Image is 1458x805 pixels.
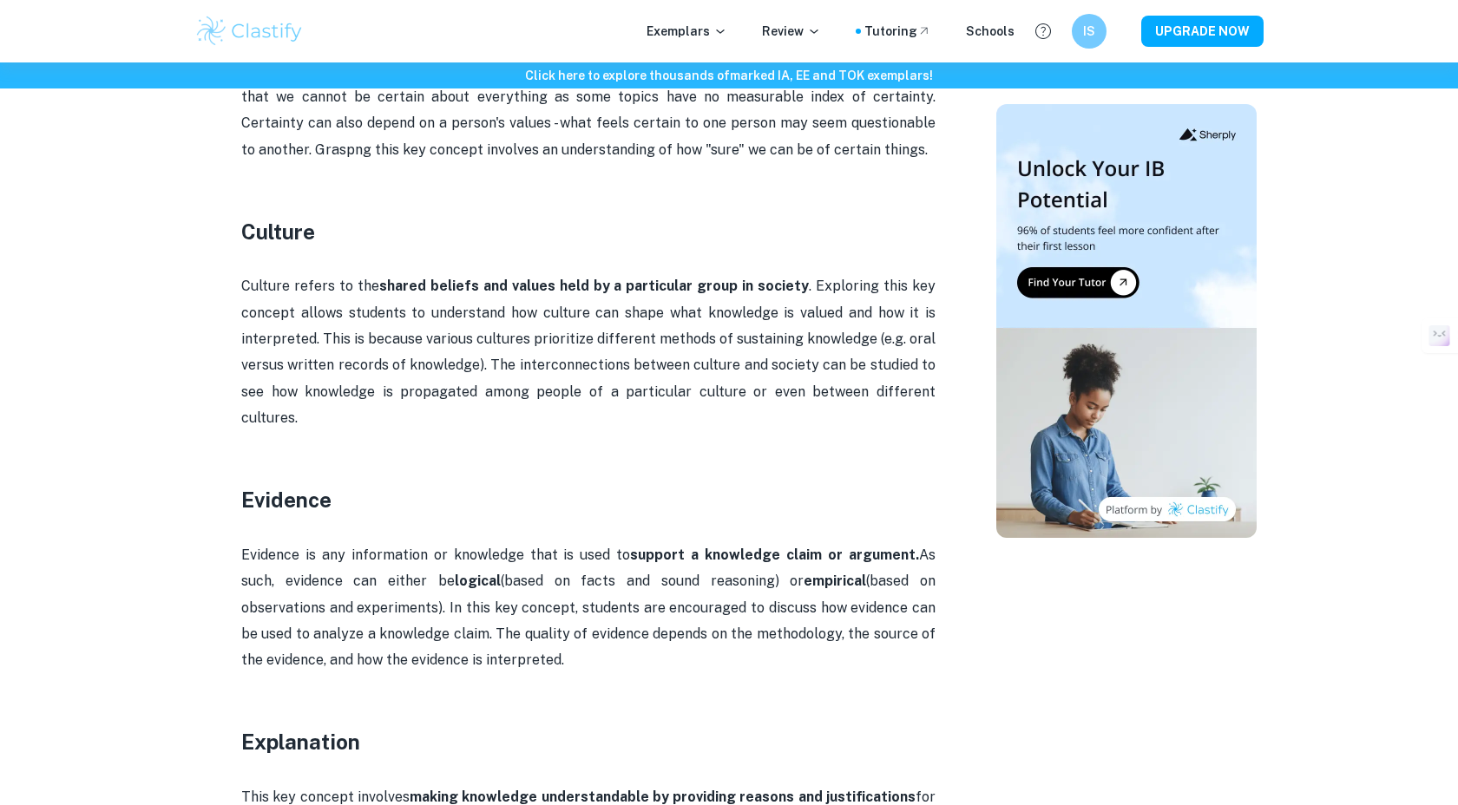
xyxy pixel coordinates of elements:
[647,22,727,41] p: Exemplars
[241,216,936,247] h3: Culture
[241,484,936,515] h3: Evidence
[630,546,919,563] strong: support a knowledge claim or argument.
[762,22,821,41] p: Review
[1080,22,1100,41] h6: IS
[1141,16,1264,47] button: UPGRADE NOW
[3,66,1455,85] h6: Click here to explore thousands of marked IA, EE and TOK exemplars !
[1072,14,1107,49] button: IS
[455,573,501,589] strong: logical
[966,22,1015,41] a: Schools
[379,278,809,294] strong: shared beliefs and values held by a particular group in society
[241,273,936,431] p: Culture refers to the . Exploring this key concept allows students to understand how culture can ...
[241,726,936,757] h3: Explanation
[410,789,916,805] strong: making knowledge understandable by providing reasons and justifications
[1028,16,1058,46] button: Help and Feedback
[864,22,931,41] a: Tutoring
[804,573,866,589] strong: empirical
[241,542,936,674] p: Evidence is any information or knowledge that is used to As such, evidence can either be (based o...
[996,104,1257,538] img: Thumbnail
[194,14,305,49] img: Clastify logo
